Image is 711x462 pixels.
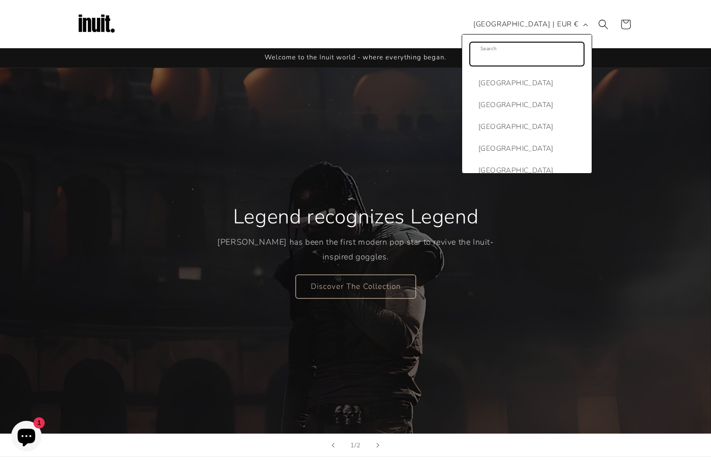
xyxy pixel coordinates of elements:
a: [GEOGRAPHIC_DATA] [462,72,592,94]
button: Next slide [367,434,389,456]
input: Search [470,43,584,65]
a: [GEOGRAPHIC_DATA] [462,159,592,181]
span: [GEOGRAPHIC_DATA] [478,120,581,133]
a: Discover The Collection [296,274,416,298]
span: 2 [357,440,361,450]
span: / [354,440,357,450]
button: Previous slide [322,434,344,456]
a: [GEOGRAPHIC_DATA] [462,138,592,159]
span: Welcome to the Inuit world - where everything began. [265,53,446,62]
span: 1 [350,440,354,450]
h2: Legend recognizes Legend [233,204,478,230]
span: [GEOGRAPHIC_DATA] [478,98,581,111]
a: [GEOGRAPHIC_DATA] [462,94,592,116]
inbox-online-store-chat: Shopify online store chat [8,421,45,454]
span: [GEOGRAPHIC_DATA] | EUR € [473,19,578,29]
div: Announcement [76,48,635,68]
img: Inuit Logo [76,4,117,45]
p: [PERSON_NAME] has been the first modern pop star to revive the Inuit-inspired goggles. [217,235,494,265]
span: [GEOGRAPHIC_DATA] [478,77,581,89]
button: [GEOGRAPHIC_DATA] | EUR € [467,15,592,34]
summary: Search [592,13,615,36]
span: [GEOGRAPHIC_DATA] [478,164,581,177]
span: [GEOGRAPHIC_DATA] [478,142,581,155]
a: [GEOGRAPHIC_DATA] [462,116,592,138]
